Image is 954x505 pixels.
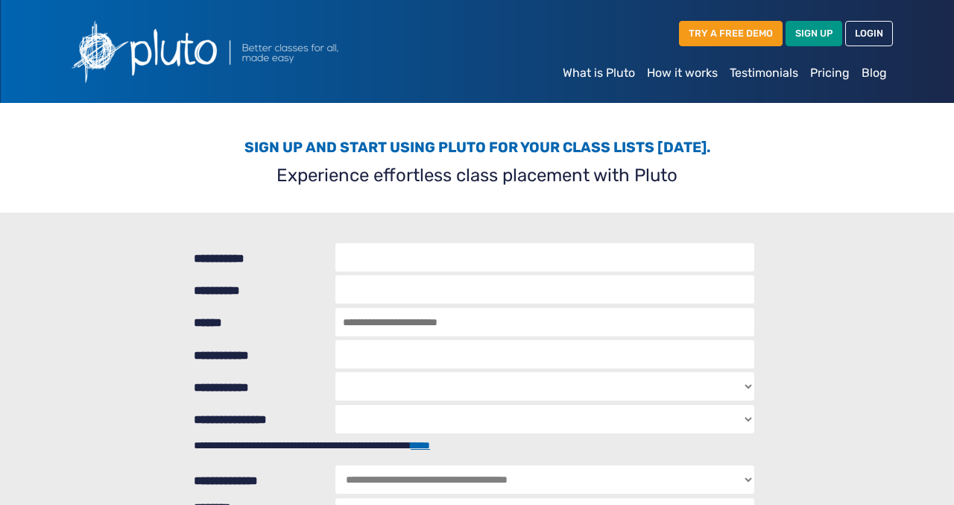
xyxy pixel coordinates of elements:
[786,21,842,46] a: SIGN UP
[845,21,893,46] a: LOGIN
[70,162,884,189] p: Experience effortless class placement with Pluto
[679,21,783,46] a: TRY A FREE DEMO
[557,58,641,88] a: What is Pluto
[641,58,724,88] a: How it works
[856,58,893,88] a: Blog
[61,12,419,91] img: Pluto logo with the text Better classes for all, made easy
[804,58,856,88] a: Pricing
[724,58,804,88] a: Testimonials
[70,139,884,156] h3: Sign up and start using Pluto for your class lists [DATE].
